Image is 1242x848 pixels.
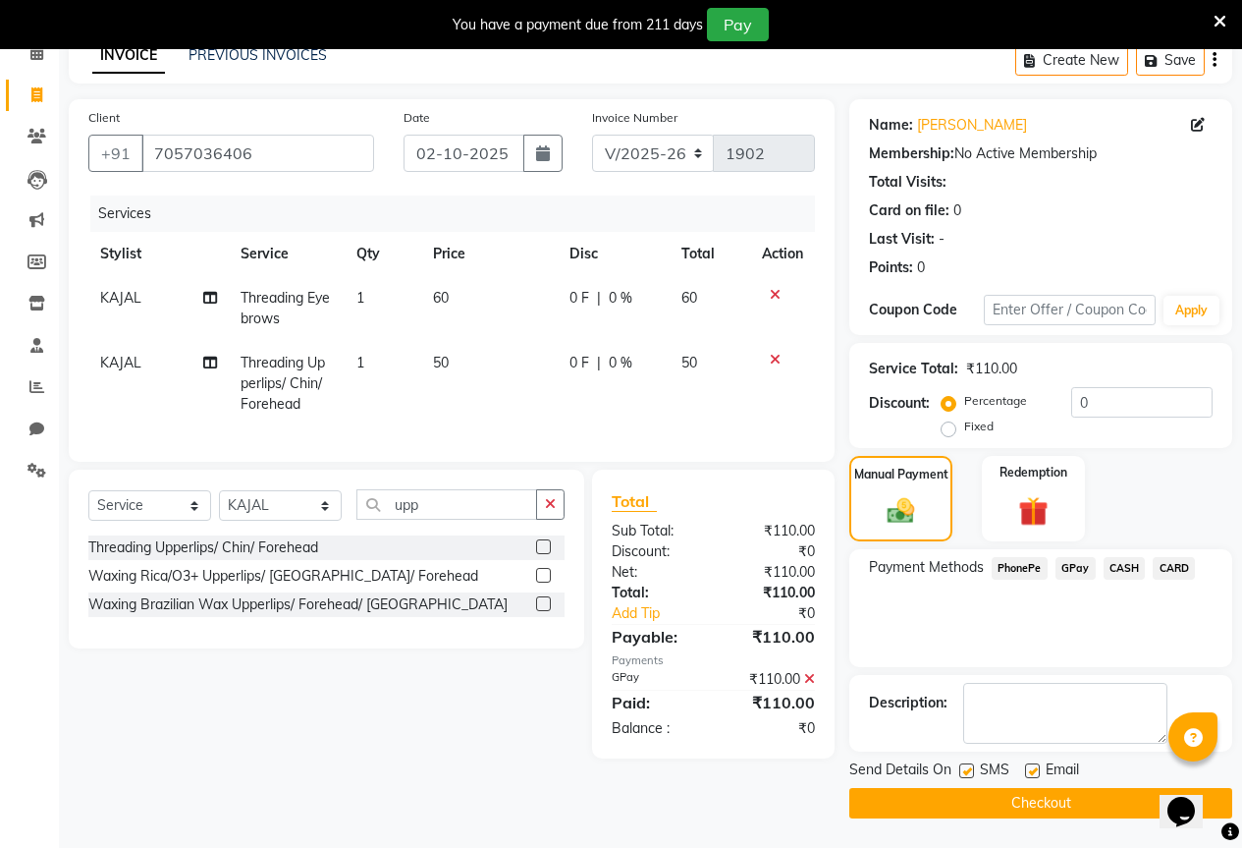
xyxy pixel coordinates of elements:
div: 0 [953,200,961,221]
label: Percentage [964,392,1027,410]
th: Price [421,232,558,276]
img: _cash.svg [879,495,924,527]
button: Checkout [849,788,1232,819]
div: Sub Total: [597,521,714,541]
a: Add Tip [597,603,732,624]
div: - [939,229,945,250]
span: 0 F [569,353,589,373]
span: 0 % [609,288,632,309]
div: Total: [597,583,714,603]
div: ₹110.00 [713,562,830,583]
button: Apply [1163,296,1219,325]
span: Total [612,491,657,512]
div: Membership: [869,143,954,164]
span: | [597,288,601,309]
span: | [597,353,601,373]
span: KAJAL [100,354,141,371]
a: [PERSON_NAME] [917,115,1027,136]
th: Total [670,232,750,276]
span: 60 [681,289,697,307]
span: Threading Upperlips/ Chin/ Forehead [241,354,325,413]
div: Name: [869,115,913,136]
div: Payments [612,652,815,669]
div: Card on file: [869,200,949,221]
span: 50 [681,354,697,371]
label: Date [404,109,430,127]
div: ₹110.00 [713,625,830,649]
span: Threading Eyebrows [241,289,330,327]
span: 0 % [609,353,632,373]
div: Threading Upperlips/ Chin/ Forehead [88,537,318,558]
input: Search by Name/Mobile/Email/Code [141,135,374,172]
div: You have a payment due from 211 days [453,15,703,35]
span: SMS [980,760,1009,784]
label: Manual Payment [854,466,948,483]
div: Net: [597,562,714,583]
div: Discount: [597,541,714,562]
div: No Active Membership [869,143,1213,164]
div: Service Total: [869,359,958,379]
iframe: chat widget [1160,769,1222,828]
th: Action [750,232,815,276]
a: INVOICE [92,38,165,74]
span: Payment Methods [869,557,984,578]
span: Send Details On [849,760,951,784]
span: KAJAL [100,289,141,307]
input: Enter Offer / Coupon Code [984,295,1156,325]
label: Invoice Number [592,109,677,127]
div: Waxing Brazilian Wax Upperlips/ Forehead/ [GEOGRAPHIC_DATA] [88,594,508,615]
th: Disc [558,232,670,276]
div: GPay [597,669,714,690]
div: Payable: [597,625,714,649]
span: 50 [433,354,449,371]
th: Qty [345,232,421,276]
div: Last Visit: [869,229,935,250]
div: Description: [869,693,947,713]
div: Points: [869,257,913,278]
div: ₹110.00 [713,691,830,714]
span: Email [1046,760,1079,784]
div: ₹110.00 [713,583,830,603]
label: Fixed [964,418,994,435]
button: Save [1136,45,1205,76]
div: Paid: [597,691,714,714]
a: PREVIOUS INVOICES [189,46,327,64]
img: _gift.svg [1009,493,1057,530]
span: 1 [356,289,364,307]
span: GPay [1055,557,1096,580]
span: 0 F [569,288,589,309]
th: Stylist [88,232,229,276]
label: Redemption [999,464,1067,481]
div: ₹110.00 [966,359,1017,379]
div: ₹110.00 [713,669,830,690]
label: Client [88,109,120,127]
div: Coupon Code [869,300,984,320]
span: 1 [356,354,364,371]
div: ₹0 [713,718,830,739]
div: Services [90,196,830,232]
div: Waxing Rica/O3+ Upperlips/ [GEOGRAPHIC_DATA]/ Forehead [88,566,478,587]
span: CARD [1153,557,1195,580]
div: ₹0 [713,541,830,562]
span: CASH [1104,557,1146,580]
div: 0 [917,257,925,278]
button: +91 [88,135,143,172]
button: Pay [707,8,769,41]
span: 60 [433,289,449,307]
div: Discount: [869,393,930,414]
div: ₹110.00 [713,521,830,541]
div: Total Visits: [869,172,946,193]
div: Balance : [597,718,714,739]
span: PhonePe [992,557,1048,580]
button: Create New [1015,45,1128,76]
input: Search or Scan [356,489,537,520]
th: Service [229,232,344,276]
div: ₹0 [732,603,830,624]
